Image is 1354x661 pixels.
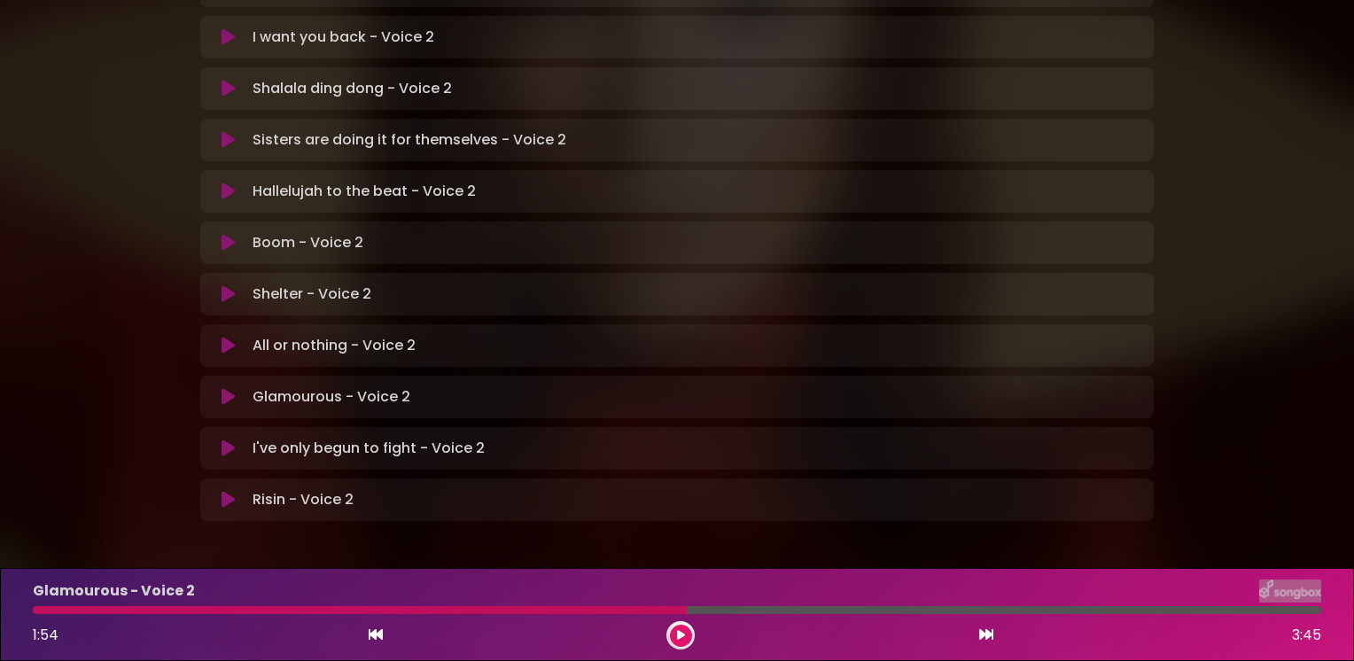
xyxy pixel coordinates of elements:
[253,335,416,356] p: All or nothing - Voice 2
[253,129,566,151] p: Sisters are doing it for themselves - Voice 2
[253,181,476,202] p: Hallelujah to the beat - Voice 2
[33,580,195,602] p: Glamourous - Voice 2
[253,27,434,48] p: I want you back - Voice 2
[253,489,354,510] p: Risin - Voice 2
[253,232,363,253] p: Boom - Voice 2
[253,438,485,459] p: I've only begun to fight - Voice 2
[1259,579,1321,603] img: songbox-logo-white.png
[253,386,410,408] p: Glamourous - Voice 2
[253,284,371,305] p: Shelter - Voice 2
[253,78,452,99] p: Shalala ding dong - Voice 2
